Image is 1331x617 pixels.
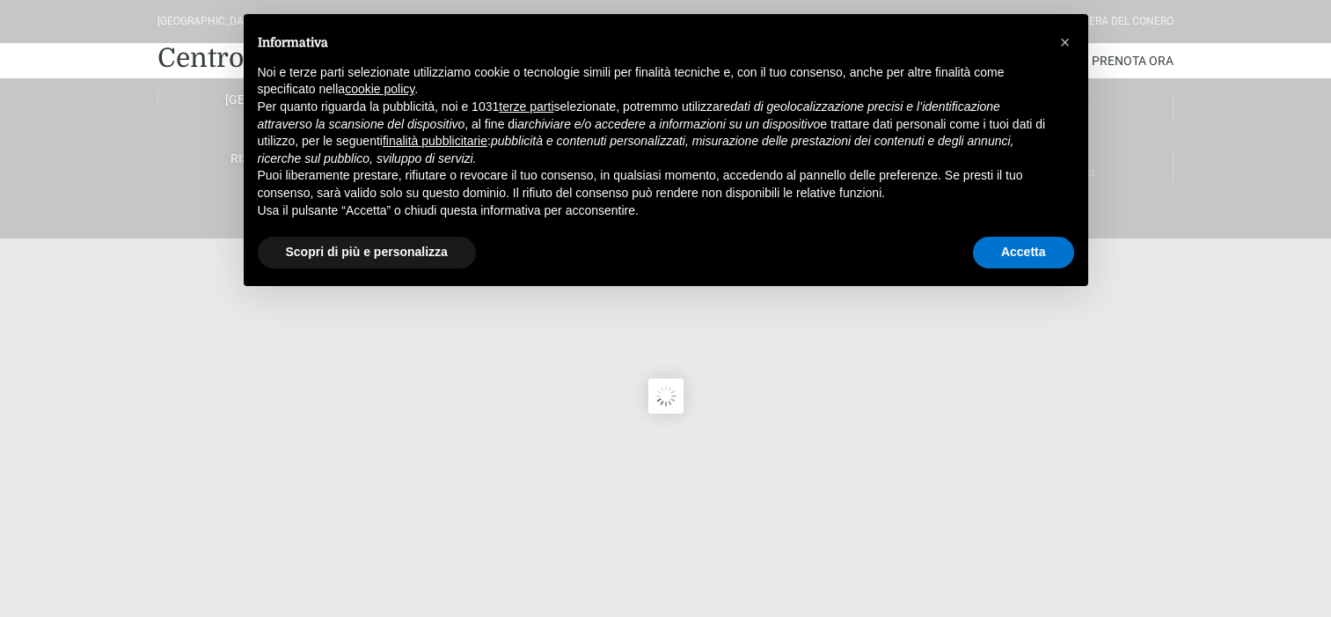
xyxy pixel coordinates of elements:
[157,151,412,166] a: Ristoranti & Bar
[517,117,820,131] em: archiviare e/o accedere a informazioni su un dispositivo
[499,99,553,116] button: terze parti
[258,99,1046,167] p: Per quanto riguarda la pubblicità, noi e 1031 selezionate, potremmo utilizzare , al fine di e tra...
[258,202,1046,220] p: Usa il pulsante “Accetta” o chiudi questa informativa per acconsentire.
[1071,13,1174,30] div: Riviera Del Conero
[1060,33,1071,52] span: ×
[383,133,487,151] button: finalità pubblicitarie
[157,92,412,107] a: [GEOGRAPHIC_DATA]
[258,167,1046,202] p: Puoi liberamente prestare, rifiutare o revocare il tuo consenso, in qualsiasi momento, accedendo ...
[1051,28,1079,56] button: Chiudi questa informativa
[157,13,259,30] div: [GEOGRAPHIC_DATA]
[157,209,412,225] a: Italiano
[1092,43,1174,78] a: Prenota Ora
[258,237,476,268] button: Scopri di più e personalizza
[157,40,497,76] a: Centro Vacanze De Angelis
[345,82,414,96] a: cookie policy
[973,237,1074,268] button: Accetta
[258,35,1046,50] h2: Informativa
[258,99,1000,131] em: dati di geolocalizzazione precisi e l’identificazione attraverso la scansione del dispositivo
[258,134,1014,165] em: pubblicità e contenuti personalizzati, misurazione delle prestazioni dei contenuti e degli annunc...
[258,64,1046,99] p: Noi e terze parti selezionate utilizziamo cookie o tecnologie simili per finalità tecniche e, con...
